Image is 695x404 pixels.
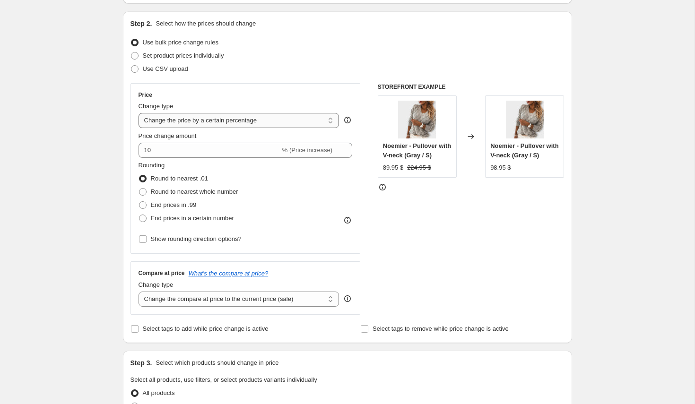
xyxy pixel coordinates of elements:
h2: Step 2. [130,19,152,28]
p: Select how the prices should change [156,19,256,28]
span: End prices in .99 [151,201,197,208]
span: Change type [139,103,174,110]
h6: STOREFRONT EXAMPLE [378,83,565,91]
h2: Step 3. [130,358,152,368]
span: End prices in a certain number [151,215,234,222]
span: Price change amount [139,132,197,139]
p: Select which products should change in price [156,358,278,368]
span: % (Price increase) [282,146,332,154]
span: Rounding [139,162,165,169]
span: Change type [139,281,174,288]
div: help [343,294,352,303]
div: 98.95 $ [490,163,511,172]
span: Select all products, use filters, or select products variants individually [130,376,317,383]
div: help [343,115,352,125]
span: Select tags to add while price change is active [143,325,269,332]
span: Noemier - Pullover with V-neck (Gray / S) [490,142,558,159]
span: Show rounding direction options? [151,235,242,242]
span: Round to nearest .01 [151,175,208,182]
button: What's the compare at price? [189,270,269,277]
img: product-image-1628102537_720x_720x720_94288c61-c043-43cc-bc6f-e674d3eaa739_400x-Photoroom_80x.jpg [398,101,436,138]
h3: Compare at price [139,269,185,277]
div: 89.95 $ [383,163,403,172]
span: Round to nearest whole number [151,188,238,195]
input: -15 [139,143,280,158]
span: Select tags to remove while price change is active [373,325,509,332]
h3: Price [139,91,152,99]
span: Set product prices individually [143,52,224,59]
span: Noemier - Pullover with V-neck (Gray / S) [383,142,451,159]
img: product-image-1628102537_720x_720x720_94288c61-c043-43cc-bc6f-e674d3eaa739_400x-Photoroom_80x.jpg [506,101,544,138]
strike: 224.95 $ [407,163,431,172]
span: Use bulk price change rules [143,39,218,46]
span: Use CSV upload [143,65,188,72]
span: All products [143,389,175,396]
